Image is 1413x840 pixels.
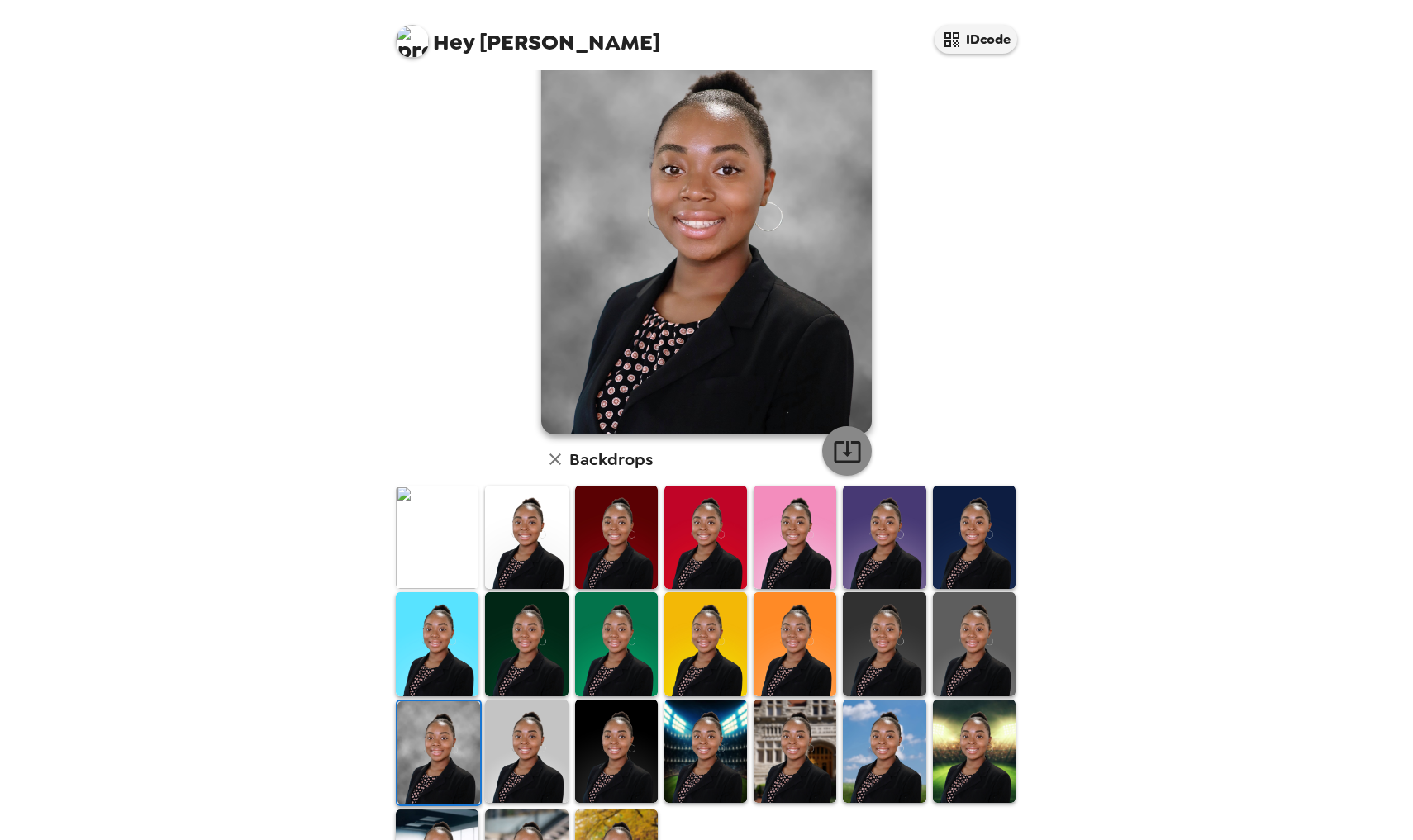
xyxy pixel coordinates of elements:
[569,446,653,472] h6: Backdrops
[396,486,478,589] img: Original
[396,25,429,58] img: profile pic
[433,27,474,57] span: Hey
[935,25,1017,54] button: IDcode
[541,21,872,434] img: user
[396,17,660,54] span: [PERSON_NAME]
